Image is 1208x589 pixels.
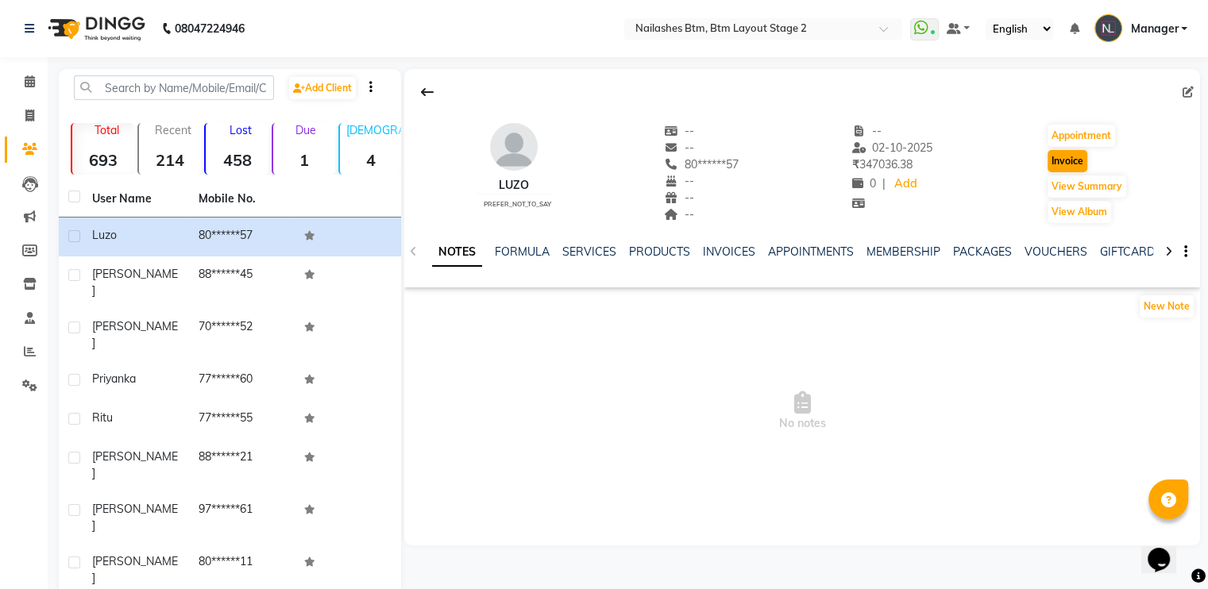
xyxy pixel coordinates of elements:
a: INVOICES [703,244,755,259]
a: FORMULA [495,244,550,259]
strong: 693 [72,150,134,170]
iframe: chat widget [1141,525,1192,573]
span: 347036.38 [851,157,912,171]
a: APPOINTMENTS [768,244,854,259]
span: 02-10-2025 [851,141,932,155]
span: -- [851,124,882,138]
span: [PERSON_NAME] [92,267,178,298]
span: Luzo [92,228,117,242]
a: VOUCHERS [1025,244,1087,259]
button: Appointment [1048,125,1115,147]
span: [PERSON_NAME] [92,554,178,585]
th: Mobile No. [189,181,295,218]
span: [PERSON_NAME] [92,319,178,350]
button: Invoice [1048,150,1087,172]
span: 0 [851,176,875,191]
button: View Summary [1048,175,1126,198]
a: SERVICES [562,244,616,259]
span: ₹ [851,157,859,171]
span: prefer_not_to_say [483,200,550,208]
img: logo [41,6,149,51]
a: NOTES [432,238,482,267]
p: Due [276,123,335,137]
a: Add [891,173,919,195]
th: User Name [83,181,189,218]
button: View Album [1048,201,1111,223]
span: -- [664,124,694,138]
span: No notes [404,332,1200,491]
img: Manager [1094,14,1122,42]
a: MEMBERSHIP [866,244,940,259]
span: [PERSON_NAME] [92,502,178,533]
b: 08047224946 [175,6,245,51]
span: -- [664,191,694,205]
a: PACKAGES [953,244,1012,259]
div: Luzo [477,177,550,194]
strong: 4 [340,150,402,170]
a: PRODUCTS [629,244,690,259]
p: Lost [212,123,268,137]
span: [PERSON_NAME] [92,449,178,480]
span: ritu [92,410,113,425]
strong: 1 [273,150,335,170]
span: -- [664,174,694,188]
div: Back to Client [411,77,444,107]
span: -- [664,207,694,221]
span: Priyanka [92,371,136,386]
p: Total [79,123,134,137]
button: New Note [1140,295,1194,318]
p: Recent [145,123,201,137]
strong: 458 [206,150,268,170]
span: -- [664,141,694,155]
input: Search by Name/Mobile/Email/Code [74,75,274,100]
span: Manager [1130,21,1178,37]
a: GIFTCARDS [1100,244,1162,259]
img: avatar [490,123,538,171]
p: [DEMOGRAPHIC_DATA] [346,123,402,137]
span: | [882,175,885,192]
strong: 214 [139,150,201,170]
a: Add Client [289,77,356,99]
